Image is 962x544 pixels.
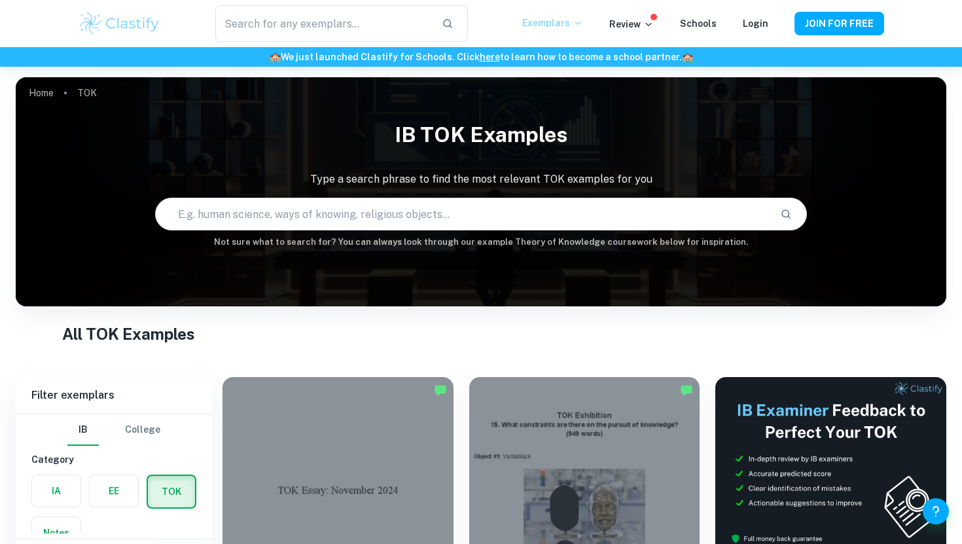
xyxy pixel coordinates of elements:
[16,377,212,414] h6: Filter exemplars
[62,322,900,346] h1: All TOK Examples
[31,452,196,467] h6: Category
[32,475,80,507] button: IA
[522,16,583,30] p: Exemplars
[775,203,797,225] button: Search
[480,52,500,62] a: here
[90,475,138,507] button: EE
[148,476,195,507] button: TOK
[16,236,946,249] h6: Not sure what to search for? You can always look through our example Theory of Knowledge coursewo...
[609,17,654,31] p: Review
[125,414,160,446] button: College
[156,196,769,232] input: E.g. human science, ways of knowing, religious objects...
[77,86,97,100] p: TOK
[680,18,717,29] a: Schools
[434,384,447,397] img: Marked
[270,52,281,62] span: 🏫
[743,18,768,29] a: Login
[16,172,946,187] p: Type a search phrase to find the most relevant TOK examples for you
[215,5,431,42] input: Search for any exemplars...
[16,114,946,156] h1: IB TOK examples
[794,12,884,35] button: JOIN FOR FREE
[680,384,693,397] img: Marked
[3,50,959,64] h6: We just launched Clastify for Schools. Click to learn how to become a school partner.
[67,414,99,446] button: IB
[29,84,54,102] a: Home
[682,52,693,62] span: 🏫
[67,414,160,446] div: Filter type choice
[923,498,949,524] button: Help and Feedback
[78,10,161,37] img: Clastify logo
